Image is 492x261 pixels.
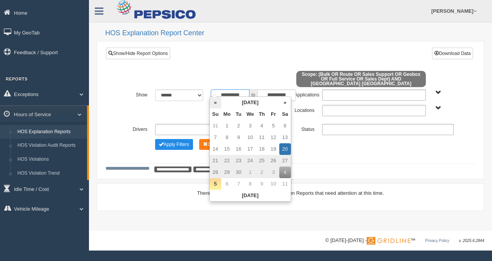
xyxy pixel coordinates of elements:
[210,120,221,132] td: 31
[233,120,244,132] td: 2
[233,132,244,143] td: 9
[279,155,291,167] td: 27
[210,178,221,190] td: 5
[244,178,256,190] td: 8
[244,120,256,132] td: 3
[210,132,221,143] td: 7
[221,132,233,143] td: 8
[244,143,256,155] td: 17
[290,89,318,99] label: Applications
[210,143,221,155] td: 14
[268,143,279,155] td: 19
[268,167,279,178] td: 3
[210,97,221,108] th: «
[210,108,221,120] th: Su
[459,239,484,243] span: v. 2025.6.2844
[268,120,279,132] td: 5
[199,139,237,150] button: Change Filter Options
[221,178,233,190] td: 6
[221,143,233,155] td: 15
[221,97,279,108] th: [DATE]
[256,132,268,143] td: 11
[249,89,257,101] span: to
[233,108,244,120] th: Tu
[123,124,151,133] label: Drivers
[105,29,484,37] h2: HOS Explanation Report Center
[210,155,221,167] td: 21
[279,120,291,132] td: 6
[256,155,268,167] td: 25
[268,155,279,167] td: 26
[432,48,473,59] button: Download Data
[14,153,87,167] a: HOS Violations
[290,105,318,114] label: Locations
[268,178,279,190] td: 10
[233,155,244,167] td: 23
[367,237,410,245] img: Gridline
[14,139,87,153] a: HOS Violation Audit Reports
[210,190,291,201] th: [DATE]
[106,189,475,197] div: There are no HOS Violations or Explanation Reports that need attention at this time.
[244,155,256,167] td: 24
[279,143,291,155] td: 20
[256,178,268,190] td: 9
[279,178,291,190] td: 11
[256,108,268,120] th: Th
[296,71,426,87] span: Scope: (Bulk OR Route OR Sales Support OR Geobox OR Full Service OR Sales Dept) AND [GEOGRAPHIC_D...
[221,167,233,178] td: 29
[155,139,193,150] button: Change Filter Options
[279,108,291,120] th: Sa
[256,120,268,132] td: 4
[221,120,233,132] td: 1
[233,167,244,178] td: 30
[279,97,291,108] th: »
[244,167,256,178] td: 1
[14,167,87,180] a: HOS Violation Trend
[221,155,233,167] td: 22
[233,178,244,190] td: 7
[244,108,256,120] th: We
[256,143,268,155] td: 18
[425,239,449,243] a: Privacy Policy
[290,124,318,133] label: Status
[123,89,151,99] label: Show
[210,167,221,178] td: 28
[106,48,170,59] a: Show/Hide Report Options
[221,108,233,120] th: Mo
[279,132,291,143] td: 13
[256,167,268,178] td: 2
[244,132,256,143] td: 10
[233,143,244,155] td: 16
[268,108,279,120] th: Fr
[14,125,87,139] a: HOS Explanation Reports
[325,237,484,245] div: © [DATE]-[DATE] - ™
[279,167,291,178] td: 4
[268,132,279,143] td: 12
